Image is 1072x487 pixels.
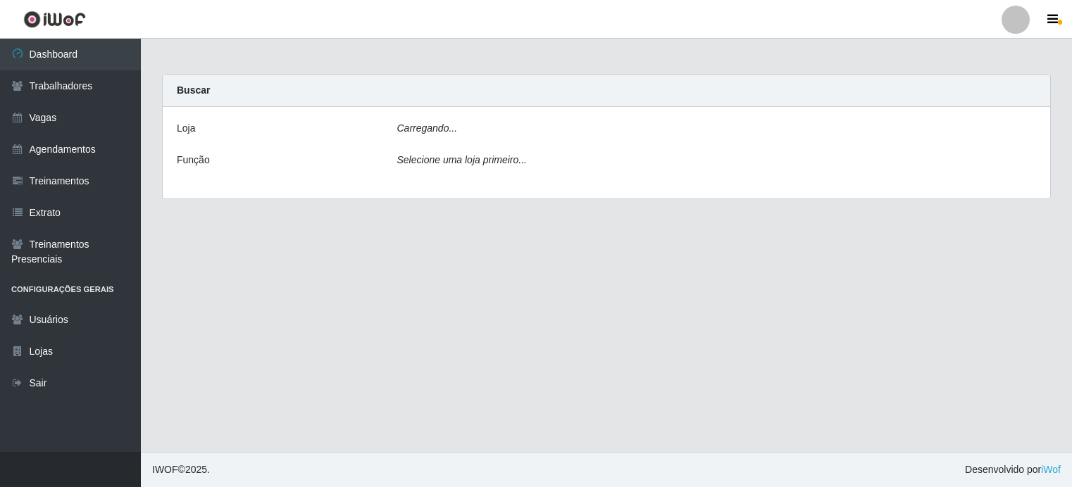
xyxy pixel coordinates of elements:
span: IWOF [152,464,178,475]
label: Loja [177,121,195,136]
label: Função [177,153,210,167]
a: iWof [1041,464,1061,475]
img: CoreUI Logo [23,11,86,28]
i: Selecione uma loja primeiro... [397,154,527,165]
strong: Buscar [177,84,210,96]
i: Carregando... [397,122,458,134]
span: © 2025 . [152,462,210,477]
span: Desenvolvido por [965,462,1061,477]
